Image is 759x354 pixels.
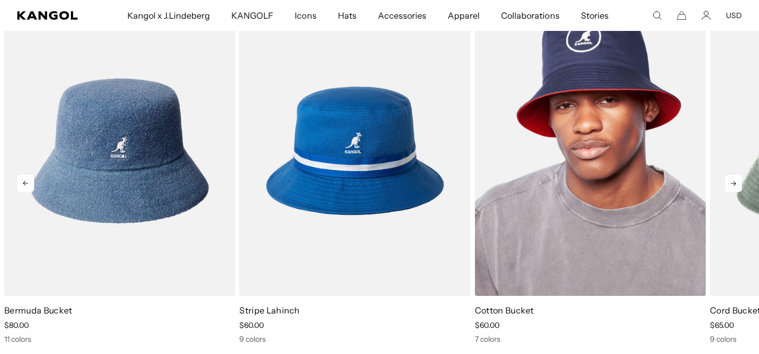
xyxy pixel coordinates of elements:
a: Stripe Lahinch [239,305,300,316]
span: $65.00 [710,320,734,330]
div: 3 of 5 [471,6,706,344]
div: 7 colors [475,334,706,344]
summary: Search here [652,11,662,20]
button: USD [726,11,742,20]
a: Cotton Bucket [475,305,534,316]
span: $80.00 [4,320,29,330]
button: Cart [677,11,687,20]
div: 9 colors [239,334,470,344]
a: Kangol [17,11,83,20]
img: Bermuda Bucket [4,6,235,296]
img: Stripe Lahinch [239,6,470,296]
a: Account [701,11,711,20]
a: Bermuda Bucket [4,305,72,316]
img: Cotton Bucket [475,6,706,296]
div: 2 of 5 [235,6,470,344]
span: $60.00 [239,320,264,330]
div: 11 colors [4,334,235,344]
span: $60.00 [475,320,499,330]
